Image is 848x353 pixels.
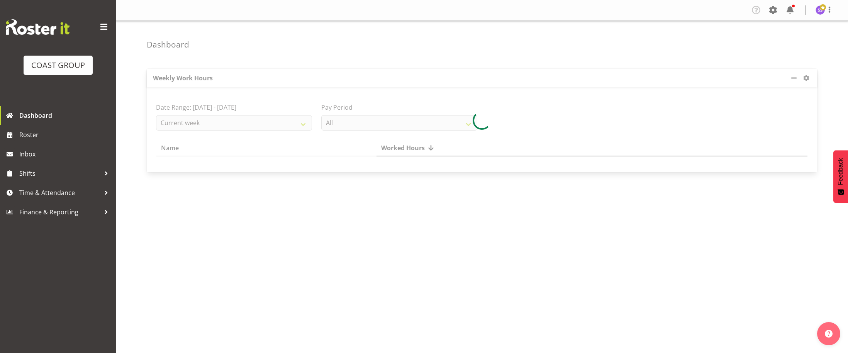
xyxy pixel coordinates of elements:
[816,5,825,15] img: sebastian-simmonds1137.jpg
[837,158,844,185] span: Feedback
[19,110,112,121] span: Dashboard
[19,187,100,199] span: Time & Attendance
[147,40,189,49] h4: Dashboard
[19,129,112,141] span: Roster
[6,19,70,35] img: Rosterit website logo
[833,150,848,203] button: Feedback - Show survey
[19,168,100,179] span: Shifts
[19,206,100,218] span: Finance & Reporting
[31,59,85,71] div: COAST GROUP
[19,148,112,160] span: Inbox
[825,330,833,338] img: help-xxl-2.png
